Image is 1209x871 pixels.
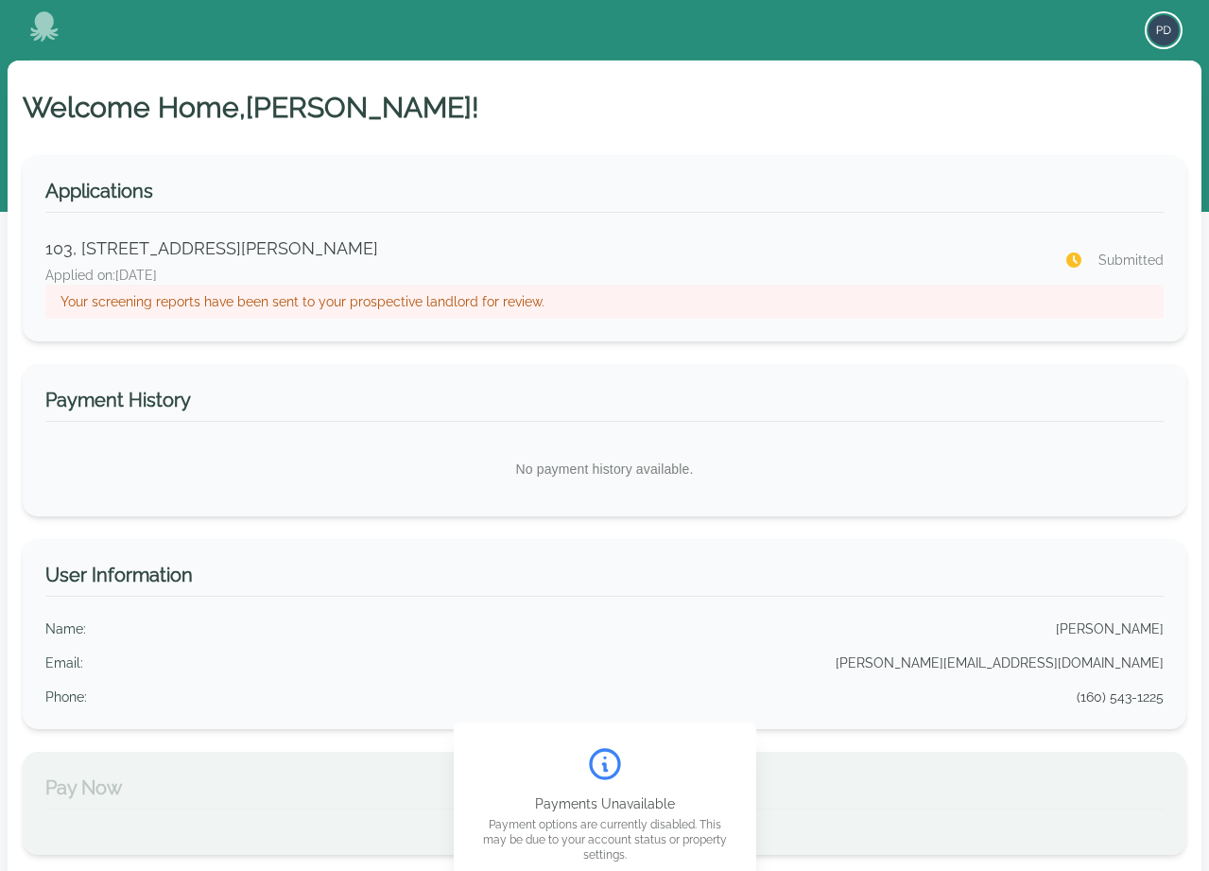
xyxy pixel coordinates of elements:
[836,653,1164,672] div: [PERSON_NAME][EMAIL_ADDRESS][DOMAIN_NAME]
[45,387,1164,422] h3: Payment History
[1098,251,1164,270] span: Submitted
[60,292,1149,311] p: Your screening reports have been sent to your prospective landlord for review.
[23,91,1186,125] h1: Welcome Home, [PERSON_NAME] !
[45,688,87,706] div: Phone :
[1077,688,1164,706] div: (160) 543-1225
[1056,619,1164,638] div: [PERSON_NAME]
[45,653,83,672] div: Email :
[45,266,1042,285] p: Applied on: [DATE]
[45,619,86,638] div: Name :
[45,562,1164,597] h3: User Information
[45,444,1164,494] p: No payment history available.
[45,178,1164,213] h3: Applications
[476,817,734,862] p: Payment options are currently disabled. This may be due to your account status or property settings.
[476,794,734,813] p: Payments Unavailable
[45,235,1042,262] p: 103, [STREET_ADDRESS][PERSON_NAME]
